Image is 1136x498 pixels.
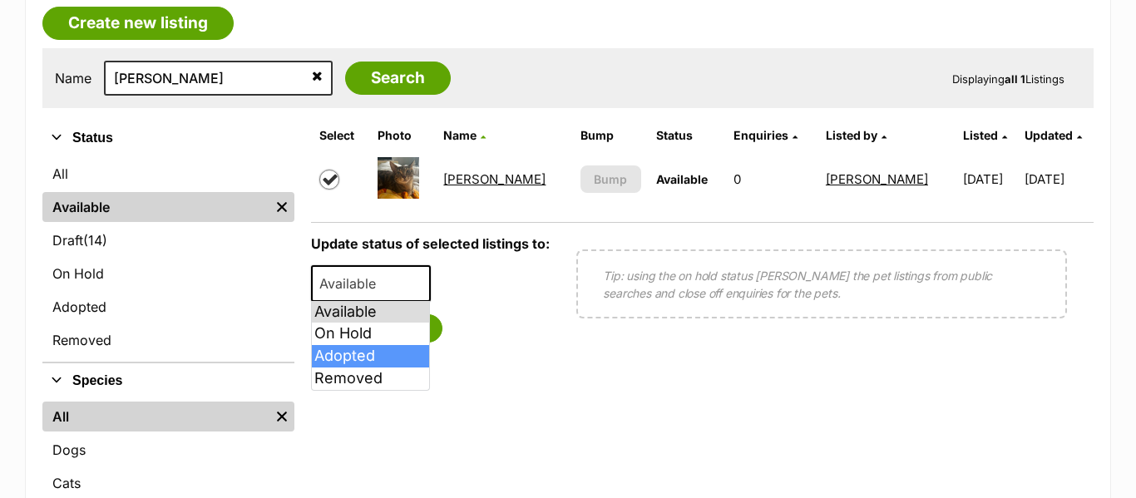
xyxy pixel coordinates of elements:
[656,172,708,186] span: Available
[42,292,294,322] a: Adopted
[727,150,817,208] td: 0
[1025,150,1092,208] td: [DATE]
[826,171,928,187] a: [PERSON_NAME]
[42,127,294,149] button: Status
[963,128,1007,142] a: Listed
[952,72,1064,86] span: Displaying Listings
[42,370,294,392] button: Species
[42,259,294,288] a: On Hold
[42,159,294,189] a: All
[312,367,429,390] li: Removed
[42,402,269,431] a: All
[313,272,393,295] span: Available
[345,62,451,95] input: Search
[963,128,998,142] span: Listed
[603,267,1040,302] p: Tip: using the on hold status [PERSON_NAME] the pet listings from public searches and close off e...
[312,345,429,367] li: Adopted
[311,265,431,302] span: Available
[42,435,294,465] a: Dogs
[269,192,294,222] a: Remove filter
[269,402,294,431] a: Remove filter
[1025,128,1073,142] span: Updated
[313,122,369,149] th: Select
[1005,72,1025,86] strong: all 1
[733,128,788,142] span: translation missing: en.admin.listings.index.attributes.enquiries
[580,165,641,193] button: Bump
[42,325,294,355] a: Removed
[443,171,546,187] a: [PERSON_NAME]
[42,225,294,255] a: Draft
[55,71,91,86] label: Name
[1025,128,1082,142] a: Updated
[733,128,798,142] a: Enquiries
[83,230,107,250] span: (14)
[443,128,486,142] a: Name
[443,128,477,142] span: Name
[42,155,294,362] div: Status
[594,170,627,188] span: Bump
[826,128,877,142] span: Listed by
[42,192,269,222] a: Available
[42,468,294,498] a: Cats
[956,150,1024,208] td: [DATE]
[312,301,429,323] li: Available
[312,323,429,345] li: On Hold
[574,122,648,149] th: Bump
[371,122,435,149] th: Photo
[42,7,234,40] a: Create new listing
[649,122,725,149] th: Status
[311,235,550,252] label: Update status of selected listings to:
[826,128,887,142] a: Listed by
